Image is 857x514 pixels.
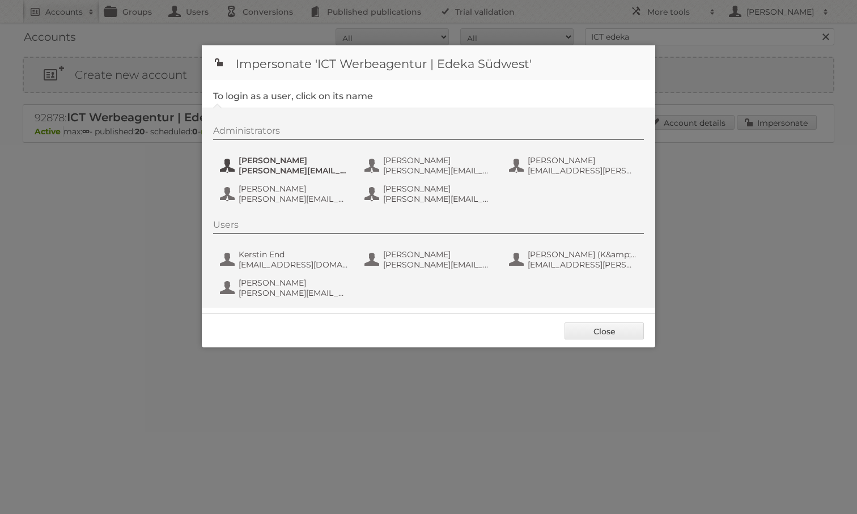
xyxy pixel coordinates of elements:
legend: To login as a user, click on its name [213,91,373,101]
h1: Impersonate 'ICT Werbeagentur | Edeka Südwest' [202,45,655,79]
button: [PERSON_NAME] [PERSON_NAME][EMAIL_ADDRESS][PERSON_NAME][DOMAIN_NAME] [363,154,497,177]
span: [PERSON_NAME] [528,155,638,165]
span: Kerstin End [239,249,349,260]
button: [PERSON_NAME] [PERSON_NAME][EMAIL_ADDRESS][PERSON_NAME][DOMAIN_NAME] [219,277,352,299]
span: [PERSON_NAME] [383,249,493,260]
button: [PERSON_NAME] [EMAIL_ADDRESS][PERSON_NAME][DOMAIN_NAME] [508,154,641,177]
button: [PERSON_NAME] [PERSON_NAME][EMAIL_ADDRESS][PERSON_NAME][DOMAIN_NAME] [219,154,352,177]
span: [EMAIL_ADDRESS][PERSON_NAME][DOMAIN_NAME] [528,165,638,176]
button: [PERSON_NAME] [PERSON_NAME][EMAIL_ADDRESS][PERSON_NAME][DOMAIN_NAME] [363,248,497,271]
span: [PERSON_NAME][EMAIL_ADDRESS][PERSON_NAME][DOMAIN_NAME] [383,194,493,204]
span: [PERSON_NAME][EMAIL_ADDRESS][PERSON_NAME][DOMAIN_NAME] [383,260,493,270]
a: Close [565,322,644,339]
span: [PERSON_NAME] [383,155,493,165]
button: [PERSON_NAME] [PERSON_NAME][EMAIL_ADDRESS][PERSON_NAME][DOMAIN_NAME] [363,182,497,205]
div: Administrators [213,125,644,140]
span: [PERSON_NAME] [239,155,349,165]
span: [PERSON_NAME] [239,278,349,288]
button: Kerstin End [EMAIL_ADDRESS][DOMAIN_NAME] [219,248,352,271]
span: [EMAIL_ADDRESS][DOMAIN_NAME] [239,260,349,270]
div: Users [213,219,644,234]
span: [PERSON_NAME] [239,184,349,194]
button: [PERSON_NAME] [PERSON_NAME][EMAIL_ADDRESS][PERSON_NAME][DOMAIN_NAME] [219,182,352,205]
span: [PERSON_NAME] [383,184,493,194]
button: [PERSON_NAME] (K&amp;D) [EMAIL_ADDRESS][PERSON_NAME][DOMAIN_NAME] [508,248,641,271]
span: [EMAIL_ADDRESS][PERSON_NAME][DOMAIN_NAME] [528,260,638,270]
span: [PERSON_NAME][EMAIL_ADDRESS][PERSON_NAME][DOMAIN_NAME] [239,194,349,204]
span: [PERSON_NAME][EMAIL_ADDRESS][PERSON_NAME][DOMAIN_NAME] [383,165,493,176]
span: [PERSON_NAME][EMAIL_ADDRESS][PERSON_NAME][DOMAIN_NAME] [239,165,349,176]
span: [PERSON_NAME] (K&amp;D) [528,249,638,260]
span: [PERSON_NAME][EMAIL_ADDRESS][PERSON_NAME][DOMAIN_NAME] [239,288,349,298]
